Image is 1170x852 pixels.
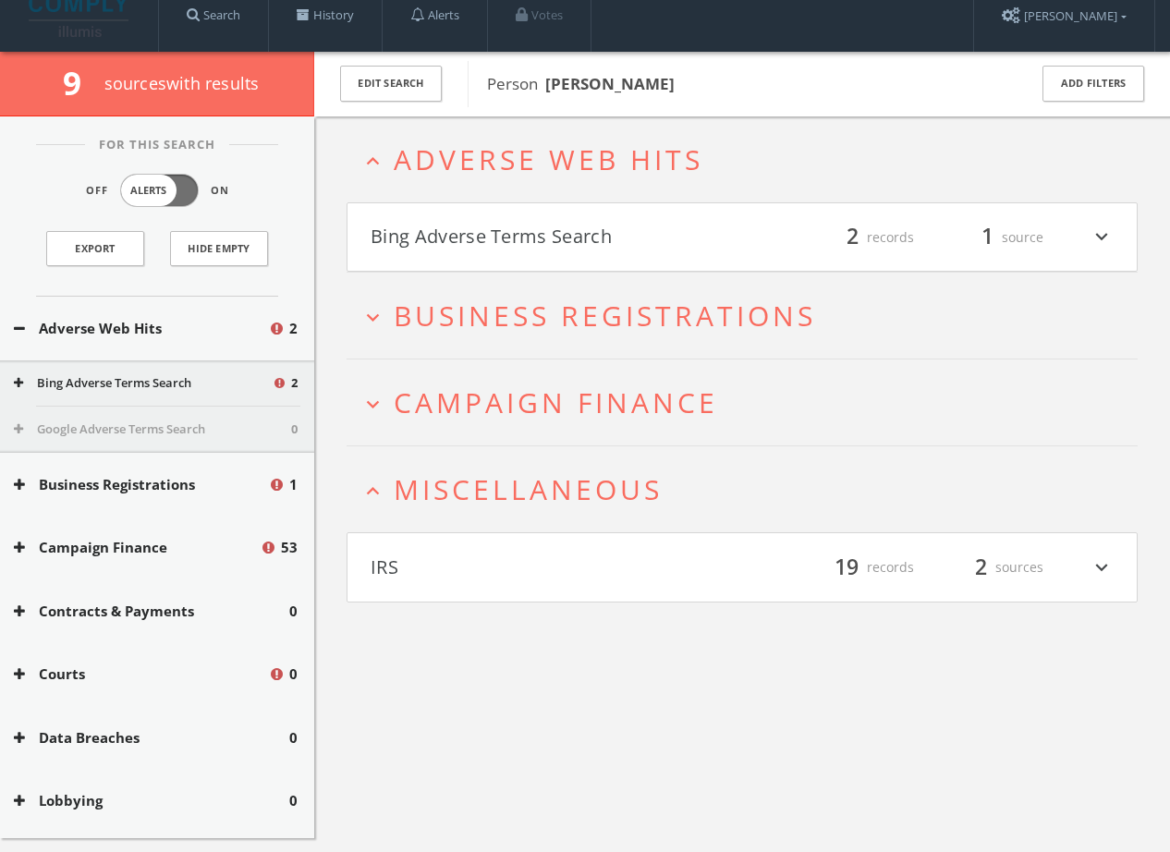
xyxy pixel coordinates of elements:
b: [PERSON_NAME] [545,73,675,94]
button: Bing Adverse Terms Search [371,222,742,253]
span: 0 [289,601,298,622]
button: Hide Empty [170,231,268,266]
button: Adverse Web Hits [14,318,268,339]
button: expand_lessMiscellaneous [360,474,1138,505]
span: On [211,183,229,199]
span: Business Registrations [394,297,816,335]
div: source [932,222,1043,253]
button: Courts [14,663,268,685]
button: expand_lessAdverse Web Hits [360,144,1138,175]
span: 9 [63,61,97,104]
button: Edit Search [340,66,442,102]
span: 19 [826,551,867,583]
i: expand_less [360,479,385,504]
div: sources [932,552,1043,583]
button: Contracts & Payments [14,601,289,622]
button: expand_moreCampaign Finance [360,387,1138,418]
span: 0 [289,790,298,811]
i: expand_more [360,305,385,330]
button: Bing Adverse Terms Search [14,374,272,393]
i: expand_less [360,149,385,174]
span: 1 [973,221,1002,253]
button: Campaign Finance [14,537,260,558]
span: 1 [289,474,298,495]
span: 0 [289,727,298,749]
button: IRS [371,552,742,583]
span: 0 [289,663,298,685]
i: expand_more [1090,552,1114,583]
span: 0 [291,420,298,439]
span: Miscellaneous [394,470,663,508]
button: Data Breaches [14,727,289,749]
span: For This Search [85,136,229,154]
span: 2 [838,221,867,253]
button: Add Filters [1042,66,1144,102]
span: Adverse Web Hits [394,140,703,178]
span: Person [487,73,675,94]
div: records [803,222,914,253]
a: Export [46,231,144,266]
span: source s with results [104,72,260,94]
span: 53 [281,537,298,558]
span: 2 [289,318,298,339]
span: 2 [967,551,995,583]
button: expand_moreBusiness Registrations [360,300,1138,331]
button: Lobbying [14,790,289,811]
span: Campaign Finance [394,383,718,421]
button: Business Registrations [14,474,268,495]
i: expand_more [360,392,385,417]
span: 2 [291,374,298,393]
button: Google Adverse Terms Search [14,420,291,439]
div: records [803,552,914,583]
span: Off [86,183,108,199]
i: expand_more [1090,222,1114,253]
